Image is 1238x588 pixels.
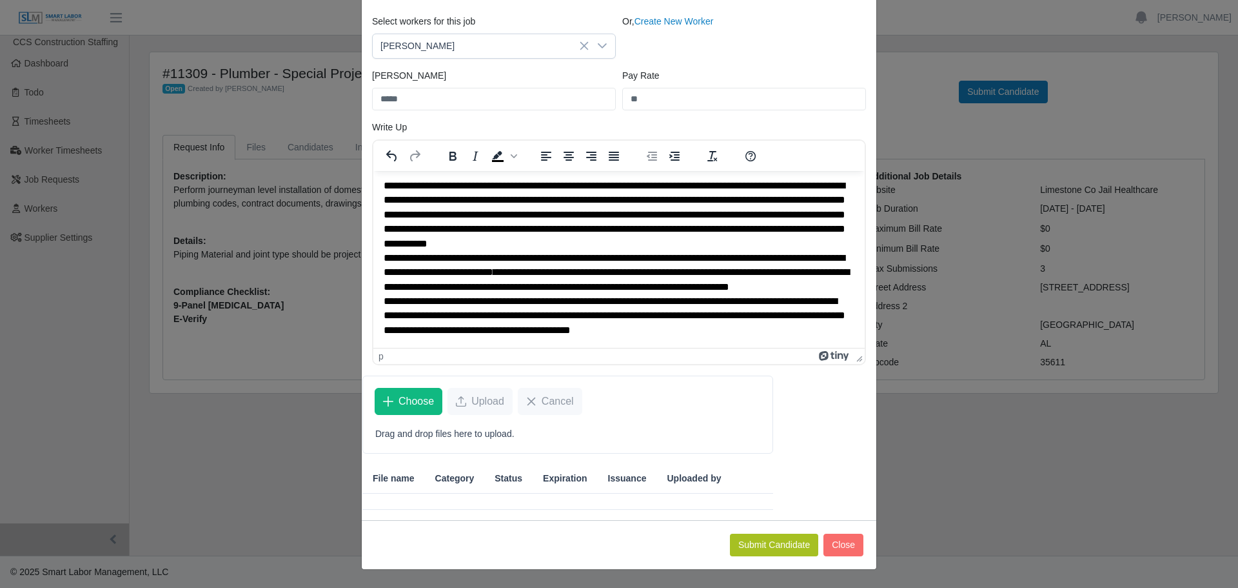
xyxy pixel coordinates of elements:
span: Uploaded by [667,472,721,485]
button: Align right [580,147,602,165]
button: Bold [442,147,464,165]
button: Choose [375,388,442,415]
a: Powered by Tiny [819,351,851,361]
button: Clear formatting [702,147,723,165]
span: Expiration [543,472,587,485]
span: Upload [471,394,504,409]
span: Issuance [608,472,647,485]
button: Upload [447,388,513,415]
span: Category [435,472,475,485]
p: Drag and drop files here to upload. [375,427,760,441]
span: Cancel [542,394,574,409]
div: Background color Black [487,147,519,165]
span: Kenneth Hawthorne [373,34,589,58]
button: Align center [558,147,580,165]
button: Align left [535,147,557,165]
button: Help [740,147,761,165]
button: Cancel [518,388,582,415]
span: File name [373,472,415,485]
label: Write Up [372,121,407,134]
div: Press the Up and Down arrow keys to resize the editor. [851,349,865,364]
div: Or, [619,15,869,59]
label: [PERSON_NAME] [372,69,446,83]
div: p [378,351,384,361]
button: Increase indent [663,147,685,165]
span: Choose [398,394,434,409]
button: Undo [381,147,403,165]
button: Justify [603,147,625,165]
button: Decrease indent [641,147,663,165]
button: Italic [464,147,486,165]
iframe: Rich Text Area [373,171,865,348]
button: Redo [404,147,426,165]
span: Status [495,472,522,485]
button: Submit Candidate [730,534,818,556]
button: Close [823,534,863,556]
label: Pay Rate [622,69,660,83]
